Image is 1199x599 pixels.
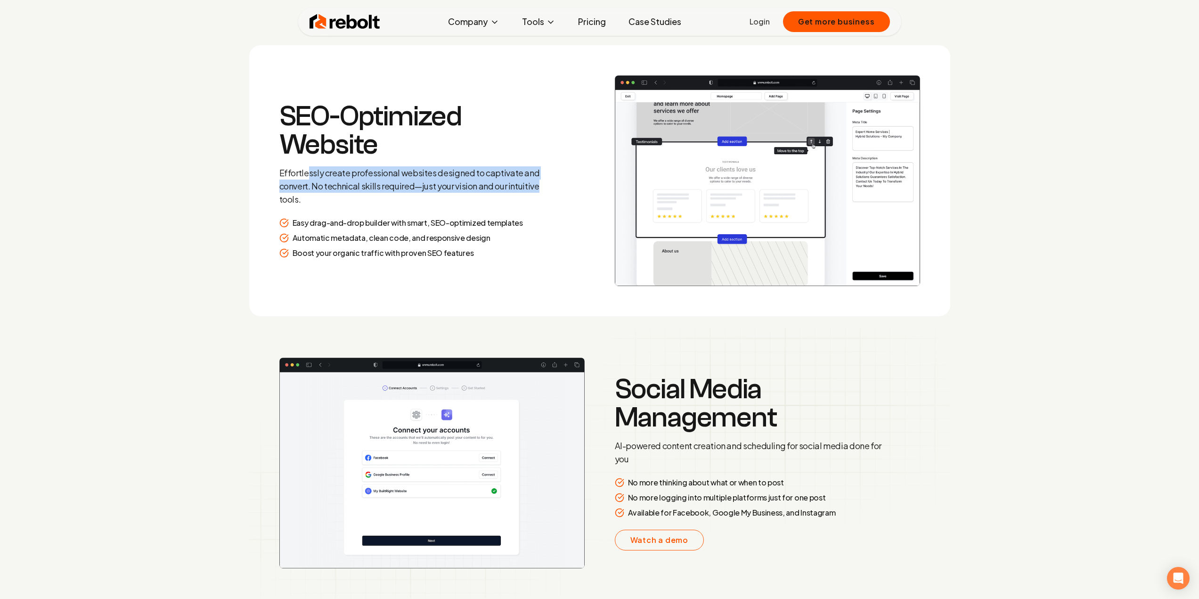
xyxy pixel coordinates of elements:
button: Tools [514,12,563,31]
a: Login [750,16,770,27]
p: Effortlessly create professional websites designed to captivate and convert. No technical skills ... [279,166,551,206]
a: Pricing [571,12,613,31]
a: Case Studies [621,12,689,31]
button: Company [440,12,507,31]
p: Easy drag-and-drop builder with smart, SEO-optimized templates [293,217,523,229]
p: Boost your organic traffic with proven SEO features [293,247,474,259]
div: Open Intercom Messenger [1167,567,1190,590]
img: How it works [615,75,920,286]
p: AI-powered content creation and scheduling for social media done for you [615,439,886,466]
img: Website Preview [279,358,585,568]
button: Get more business [783,11,890,32]
p: No more thinking about what or when to post [628,477,784,488]
img: Rebolt Logo [310,12,380,31]
h3: SEO-Optimized Website [279,102,551,159]
p: Available for Facebook, Google My Business, and Instagram [628,507,836,518]
p: No more logging into multiple platforms just for one post [628,492,826,503]
a: Watch a demo [615,530,704,550]
h3: Social Media Management [615,375,886,432]
img: Product [249,328,950,599]
p: Automatic metadata, clean code, and responsive design [293,232,490,244]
